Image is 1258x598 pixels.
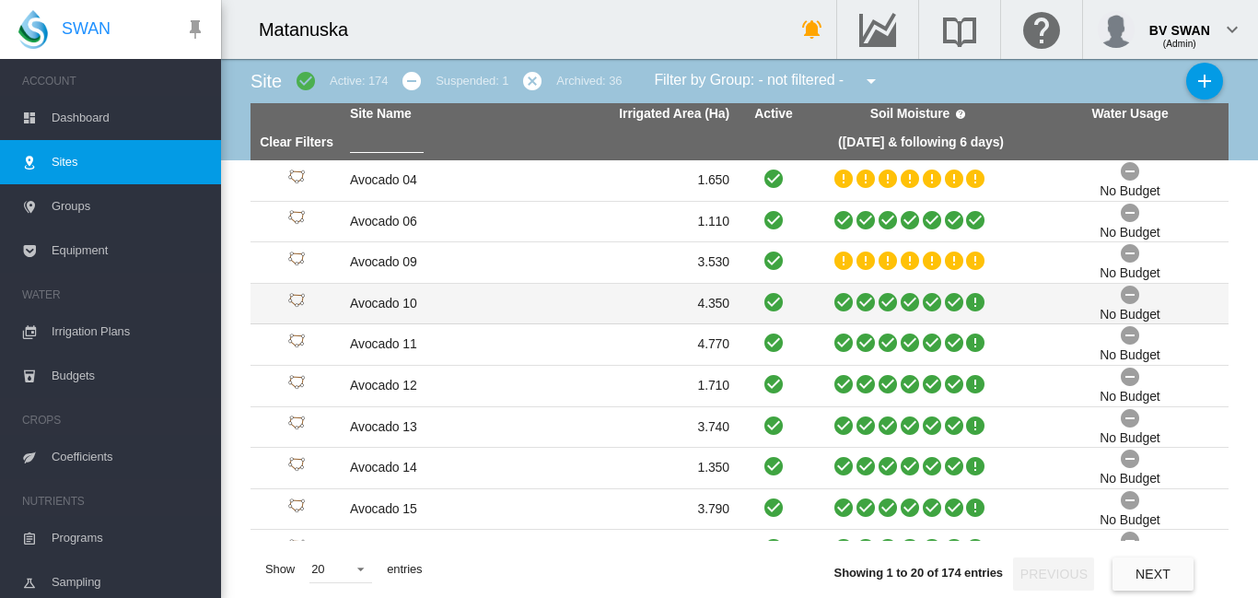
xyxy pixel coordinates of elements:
td: 1.110 [540,202,737,242]
td: 4.350 [540,284,737,324]
img: 1.svg [285,170,308,192]
img: 1.svg [285,539,308,561]
span: Showing 1 to 20 of 174 entries [834,566,1003,580]
tr: Site Id: 17427 Avocado 12 1.710 No Budget [250,366,1229,407]
tr: Site Id: 17433 Avocado 14 1.350 No Budget [250,448,1229,489]
td: 1.710 [540,366,737,406]
md-icon: icon-menu-down [860,70,882,92]
span: Equipment [52,229,206,273]
md-icon: icon-chevron-down [1221,18,1243,41]
div: No Budget [1100,511,1159,530]
img: SWAN-Landscape-Logo-Colour-drop.png [18,10,48,49]
div: No Budget [1100,429,1159,448]
td: 3.530 [540,242,737,283]
td: Avocado 14 [343,448,540,488]
span: ACCOUNT [22,66,206,96]
div: No Budget [1100,182,1159,201]
img: 1.svg [285,252,308,274]
td: Avocado 13 [343,407,540,448]
span: WATER [22,280,206,310]
div: Site Id: 17424 [258,334,335,356]
div: Suspended: 1 [436,73,508,89]
div: BV SWAN [1149,14,1210,32]
span: Show [258,554,302,585]
td: Avocado 11 [343,324,540,365]
span: SWAN [62,18,111,41]
td: 1.650 [540,160,737,201]
img: 1.svg [285,293,308,315]
div: No Budget [1100,224,1159,242]
th: Water Usage [1031,103,1229,125]
div: Filter by Group: - not filtered - [640,63,895,100]
th: Irrigated Area (Ha) [540,103,737,125]
tr: Site Id: 17421 Avocado 10 4.350 No Budget [250,284,1229,325]
div: Matanuska [259,17,365,42]
div: No Budget [1100,470,1159,488]
span: Site [250,71,282,91]
span: (Admin) [1163,39,1196,49]
div: No Budget [1100,264,1159,283]
td: Avocado 12 [343,366,540,406]
div: Site Id: 10188 [258,252,335,274]
td: Avocado 10 [343,284,540,324]
tr: Site Id: 10188 Avocado 09 3.530 No Budget [250,242,1229,284]
tr: Site Id: 17439 Avocado 16 2.900 No Budget [250,530,1229,571]
img: 1.svg [285,375,308,397]
md-icon: icon-cancel [521,70,543,92]
td: Avocado 04 [343,160,540,201]
tr: Site Id: 10190 Avocado 04 1.650 No Budget [250,160,1229,202]
td: 3.740 [540,407,737,448]
md-icon: icon-minus-circle [401,70,423,92]
span: Sites [52,140,206,184]
div: Site Id: 17436 [258,498,335,521]
td: Avocado 16 [343,530,540,570]
th: Soil Moisture [810,103,1031,125]
img: 1.svg [285,457,308,479]
img: profile.jpg [1098,11,1135,48]
div: No Budget [1100,346,1159,365]
div: Site Id: 17439 [258,539,335,561]
td: Avocado 09 [343,242,540,283]
md-icon: icon-help-circle [949,103,972,125]
tr: Site Id: 17436 Avocado 15 3.790 No Budget [250,489,1229,531]
span: NUTRIENTS [22,487,206,516]
td: Avocado 15 [343,489,540,530]
div: Active: 174 [330,73,388,89]
th: Site Name [343,103,540,125]
div: No Budget [1100,388,1159,406]
th: ([DATE] & following 6 days) [810,125,1031,160]
div: Site Id: 17427 [258,375,335,397]
td: 4.770 [540,324,737,365]
md-icon: Search the knowledge base [938,18,982,41]
span: Irrigation Plans [52,310,206,354]
td: 2.900 [540,530,737,570]
md-icon: icon-plus [1194,70,1216,92]
div: 20 [311,562,324,576]
span: CROPS [22,405,206,435]
span: Groups [52,184,206,229]
img: 1.svg [285,334,308,356]
button: icon-bell-ring [794,11,831,48]
div: Site Id: 17430 [258,416,335,438]
div: Site Id: 17421 [258,293,335,315]
td: 1.350 [540,448,737,488]
span: Programs [52,516,206,560]
button: Previous [1013,557,1094,591]
button: Add New Site, define start date [1186,63,1223,100]
md-icon: icon-checkbox-marked-circle [295,70,317,92]
button: icon-menu-down [853,63,890,100]
div: Site Id: 10190 [258,170,335,192]
td: 3.790 [540,489,737,530]
img: 1.svg [285,498,308,521]
img: 1.svg [285,210,308,232]
md-icon: Click here for help [1019,18,1064,41]
span: Budgets [52,354,206,398]
a: Clear Filters [260,135,333,149]
button: Next [1112,557,1194,591]
tr: Site Id: 17418 Avocado 06 1.110 No Budget [250,202,1229,243]
div: No Budget [1100,306,1159,324]
th: Active [737,103,810,125]
span: Coefficients [52,435,206,479]
div: Site Id: 17433 [258,457,335,479]
span: Dashboard [52,96,206,140]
